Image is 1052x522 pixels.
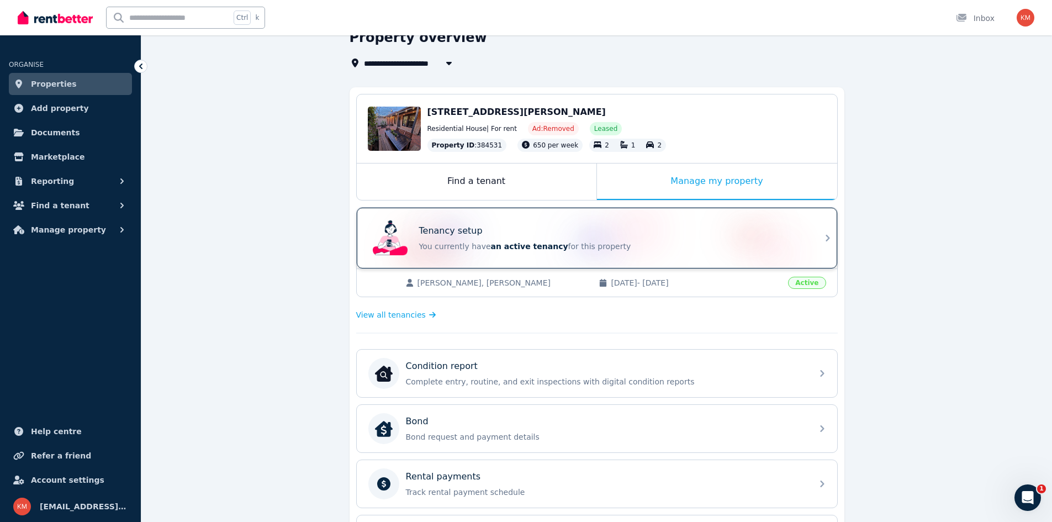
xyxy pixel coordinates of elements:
[9,97,132,119] a: Add property
[9,61,44,68] span: ORGANISE
[631,141,636,149] span: 1
[357,405,837,452] a: BondBondBond request and payment details
[597,164,837,200] div: Manage my property
[9,122,132,144] a: Documents
[9,219,132,241] button: Manage property
[356,309,426,320] span: View all tenancies
[31,77,77,91] span: Properties
[9,170,132,192] button: Reporting
[611,277,781,288] span: [DATE] - [DATE]
[657,141,662,149] span: 2
[532,124,574,133] span: Ad: Removed
[956,13,995,24] div: Inbox
[432,141,475,150] span: Property ID
[419,241,806,252] p: You currently have for this property
[31,473,104,487] span: Account settings
[31,199,89,212] span: Find a tenant
[419,224,483,238] p: Tenancy setup
[1017,9,1034,27] img: km.redding1@gmail.com
[234,10,251,25] span: Ctrl
[357,350,837,397] a: Condition reportCondition reportComplete entry, routine, and exit inspections with digital condit...
[417,277,588,288] span: [PERSON_NAME], [PERSON_NAME]
[427,139,507,152] div: : 384531
[31,102,89,115] span: Add property
[427,124,517,133] span: Residential House | For rent
[9,420,132,442] a: Help centre
[356,309,436,320] a: View all tenancies
[491,242,568,251] span: an active tenancy
[357,208,837,268] a: Tenancy setupTenancy setupYou currently havean active tenancyfor this property
[9,73,132,95] a: Properties
[18,9,93,26] img: RentBetter
[1037,484,1046,493] span: 1
[406,376,806,387] p: Complete entry, routine, and exit inspections with digital condition reports
[406,431,806,442] p: Bond request and payment details
[9,194,132,217] button: Find a tenant
[533,141,578,149] span: 650 per week
[40,500,128,513] span: [EMAIL_ADDRESS][DOMAIN_NAME]
[1014,484,1041,511] iframe: Intercom live chat
[375,420,393,437] img: Bond
[31,126,80,139] span: Documents
[13,498,31,515] img: km.redding1@gmail.com
[406,415,429,428] p: Bond
[788,277,826,289] span: Active
[31,175,74,188] span: Reporting
[427,107,606,117] span: [STREET_ADDRESS][PERSON_NAME]
[31,223,106,236] span: Manage property
[31,449,91,462] span: Refer a friend
[9,469,132,491] a: Account settings
[350,29,487,46] h1: Property overview
[357,164,596,200] div: Find a tenant
[31,425,82,438] span: Help centre
[9,445,132,467] a: Refer a friend
[255,13,259,22] span: k
[375,365,393,382] img: Condition report
[594,124,617,133] span: Leased
[605,141,609,149] span: 2
[357,460,837,508] a: Rental paymentsTrack rental payment schedule
[9,146,132,168] a: Marketplace
[406,470,481,483] p: Rental payments
[31,150,84,164] span: Marketplace
[406,360,478,373] p: Condition report
[406,487,806,498] p: Track rental payment schedule
[373,220,408,256] img: Tenancy setup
